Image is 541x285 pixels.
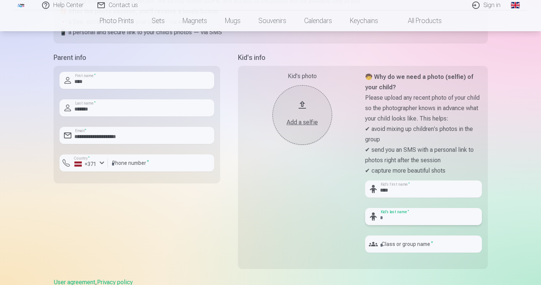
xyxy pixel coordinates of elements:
[273,85,332,145] button: Add a selfie
[365,166,482,176] p: ✔ capture more beautiful shots
[341,10,387,31] a: Keychains
[365,124,482,145] p: ✔ avoid mixing up children's photos in the group
[249,10,295,31] a: Souvenirs
[71,156,92,161] label: Country
[365,145,482,166] p: ✔ send you an SMS with a personal link to photos right after the session
[280,118,325,127] div: Add a selfie
[295,10,341,31] a: Calendars
[365,73,473,91] strong: 🧒 Why do we need a photo (selfie) of your child?
[174,10,216,31] a: Magnets
[143,10,174,31] a: Sets
[59,27,482,38] p: 📱 a personal and secure link to your child’s photos — via SMS
[216,10,249,31] a: Mugs
[74,160,97,168] div: +371
[238,52,488,63] h5: Kid's info
[54,52,220,63] h5: Parent info
[91,10,143,31] a: Photo prints
[387,10,451,31] a: All products
[365,93,482,124] p: Please upload any recent photo of your child so the photographer knows in advance what your child...
[59,154,108,172] button: Country*+371
[17,3,25,7] img: /fa1
[244,72,361,81] div: Kid's photo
